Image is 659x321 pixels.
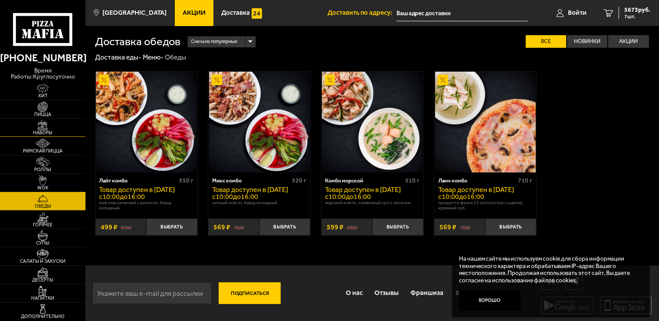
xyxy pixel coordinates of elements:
span: 569 ₽ [213,224,230,231]
img: Микс комбо [209,72,310,172]
span: 5673 руб. [624,7,650,13]
img: Акционный [212,75,222,85]
span: 550 г [179,177,193,184]
img: Акционный [325,75,335,85]
p: На нашем сайте мы используем cookie для сбора информации технического характера и обрабатываем IP... [459,255,638,284]
button: Выбрать [259,218,310,235]
a: АкционныйКомбо морской [321,72,423,172]
button: Выбрать [485,218,536,235]
s: 758 ₽ [460,224,470,231]
div: Комбо морской [325,177,403,184]
img: 15daf4d41897b9f0e9f617042186c801.svg [252,8,262,19]
span: Акции [183,10,206,16]
div: Лайт комбо [99,177,177,184]
span: c 10:00 до 16:00 [438,192,484,201]
input: Ваш адрес доставки [397,5,528,21]
a: О нас [340,282,368,304]
span: c 10:00 до 16:00 [325,192,371,201]
span: в [DATE] [374,185,401,194]
a: Вакансии [449,282,490,304]
span: Товар доступен [325,185,374,194]
span: Войти [568,10,587,16]
p: Морской Wok M, Сливочный суп с лососем. [325,200,419,206]
span: 510 г [405,177,420,184]
a: Меню- [143,53,164,61]
button: Подписаться [219,282,280,304]
span: Товар доступен [99,185,148,194]
p: Прошутто Фунги 25 см (толстое с сыром), Куриный суп. [438,200,532,211]
span: в [DATE] [148,185,175,194]
p: Wok классический с рисом M, Борщ холодный. [99,200,193,211]
span: в [DATE] [261,185,288,194]
div: Ланч комбо [438,177,516,184]
img: Комбо морской [322,72,423,172]
div: Обеды [165,53,186,62]
label: Акции [608,35,649,48]
span: [GEOGRAPHIC_DATA] [102,10,167,16]
label: Новинки [567,35,607,48]
span: Доставка [221,10,250,16]
span: Доставить по адресу: [328,10,397,16]
a: АкционныйЛайт комбо [95,72,197,172]
span: 599 ₽ [327,224,344,231]
h1: Доставка обедов [95,36,180,47]
a: Франшиза [405,282,449,304]
span: 710 г [518,177,532,184]
img: Акционный [99,75,109,85]
img: Ланч комбо [435,72,536,172]
a: Доставка еды- [95,53,141,61]
span: 499 ₽ [101,224,118,231]
button: Хорошо [459,290,521,311]
span: 7 шт. [624,14,650,19]
a: Отзывы [369,282,405,304]
button: Выбрать [146,218,197,235]
div: Микс комбо [212,177,290,184]
a: АкционныйМикс комбо [208,72,310,172]
span: Товар доступен [212,185,261,194]
span: c 10:00 до 16:00 [212,192,258,201]
span: Сначала популярные [191,35,238,48]
s: 768 ₽ [234,224,244,231]
span: Товар доступен [438,185,487,194]
s: 678 ₽ [121,224,131,231]
button: Выбрать [372,218,423,235]
span: 569 ₽ [439,224,456,231]
a: АкционныйЛанч комбо [434,72,536,172]
p: Сытный Wok M, Борщ холодный. [212,200,306,206]
span: 520 г [292,177,306,184]
input: Укажите ваш e-mail для рассылки [92,282,212,304]
label: Все [526,35,566,48]
img: Акционный [438,75,448,85]
span: c 10:00 до 16:00 [99,192,145,201]
img: Лайт комбо [96,72,197,172]
span: в [DATE] [487,185,514,194]
s: 868 ₽ [347,224,357,231]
